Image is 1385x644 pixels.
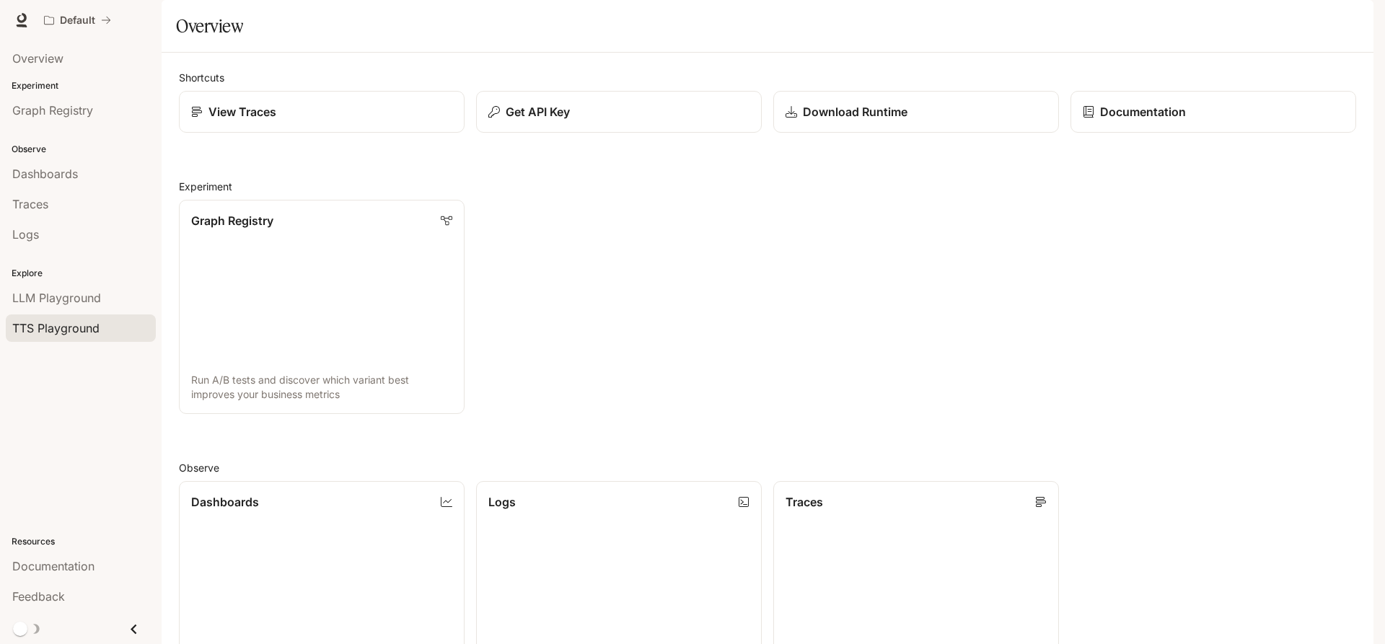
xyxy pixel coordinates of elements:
[786,493,823,511] p: Traces
[1070,91,1356,133] a: Documentation
[179,200,465,414] a: Graph RegistryRun A/B tests and discover which variant best improves your business metrics
[1100,103,1186,120] p: Documentation
[176,12,243,40] h1: Overview
[38,6,118,35] button: All workspaces
[476,91,762,133] button: Get API Key
[208,103,276,120] p: View Traces
[179,91,465,133] a: View Traces
[803,103,907,120] p: Download Runtime
[191,212,273,229] p: Graph Registry
[179,179,1356,194] h2: Experiment
[179,70,1356,85] h2: Shortcuts
[60,14,95,27] p: Default
[773,91,1059,133] a: Download Runtime
[506,103,570,120] p: Get API Key
[191,373,452,402] p: Run A/B tests and discover which variant best improves your business metrics
[488,493,516,511] p: Logs
[191,493,259,511] p: Dashboards
[179,460,1356,475] h2: Observe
